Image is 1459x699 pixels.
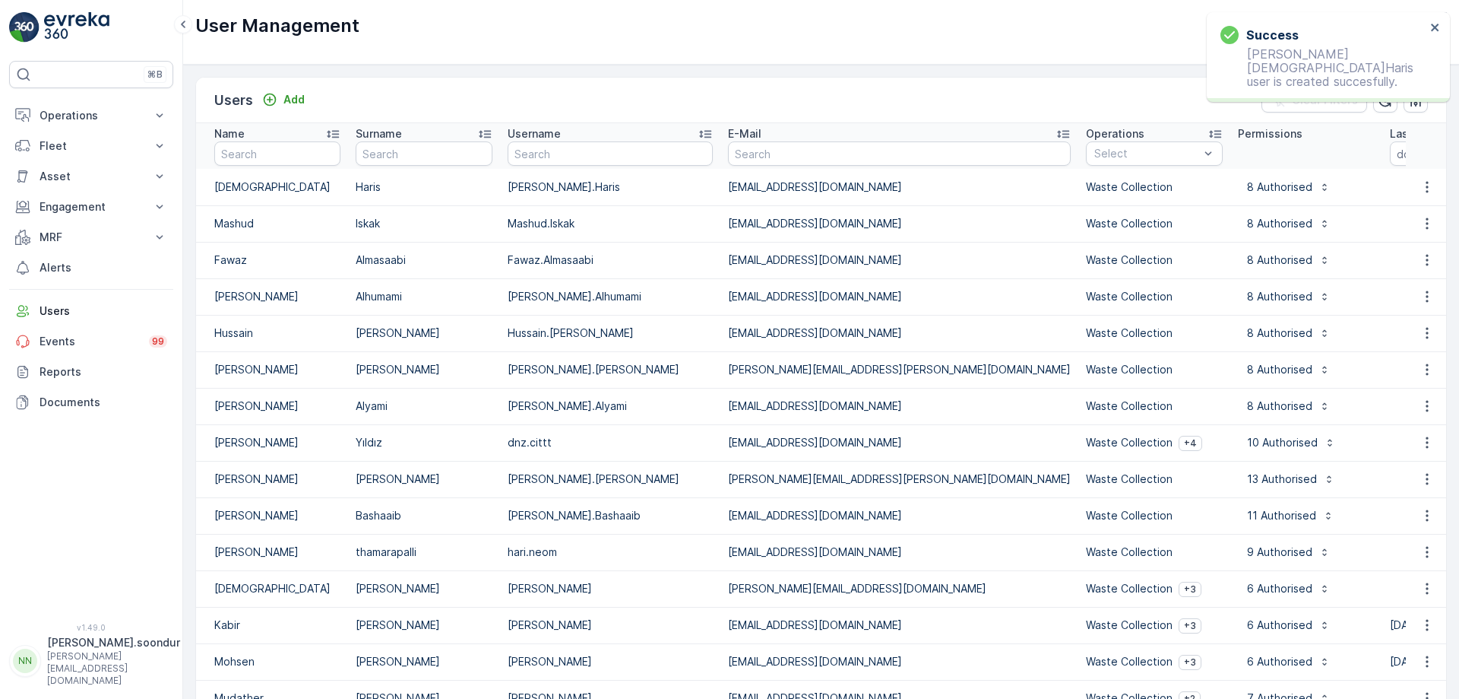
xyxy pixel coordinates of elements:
[348,388,500,424] td: Alyami
[196,351,348,388] td: [PERSON_NAME]
[720,424,1078,461] td: [EMAIL_ADDRESS][DOMAIN_NAME]
[147,68,163,81] p: ⌘B
[348,424,500,461] td: Yıldız
[1247,326,1312,341] p: 8 Authorised
[1094,146,1199,161] p: Select
[1238,175,1340,199] button: 8 Authorised
[720,351,1078,388] td: [PERSON_NAME][EMAIL_ADDRESS][PERSON_NAME][DOMAIN_NAME]
[1247,545,1312,560] p: 9 Authorised
[1238,467,1344,491] button: 13 Authorised
[1238,248,1340,272] button: 8 Authorised
[9,192,173,222] button: Engagement
[1086,545,1173,560] p: Waste Collection
[44,12,109,43] img: logo_light-DOdMpM7g.png
[214,126,245,141] p: Name
[728,141,1071,166] input: Search
[1238,126,1302,141] p: Permissions
[196,424,348,461] td: [PERSON_NAME]
[196,497,348,534] td: [PERSON_NAME]
[9,387,173,418] a: Documents
[1086,326,1173,341] p: Waste Collection
[500,242,720,278] td: Fawaz.Almasaabi
[40,334,140,349] p: Events
[256,91,311,109] button: Add
[196,205,348,242] td: Mashud
[47,635,180,650] p: [PERSON_NAME].soondur
[9,131,173,161] button: Fleet
[720,607,1078,643] td: [EMAIL_ADDRESS][DOMAIN_NAME]
[1086,581,1173,596] p: Waste Collection
[348,315,500,351] td: [PERSON_NAME]
[1184,656,1196,669] span: +3
[356,126,402,141] p: Surname
[1086,654,1173,669] p: Waste Collection
[196,607,348,643] td: Kabir
[1247,435,1318,450] p: 10 Authorised
[9,326,173,357] a: Events99
[196,242,348,278] td: Fawaz
[500,607,720,643] td: [PERSON_NAME]
[1086,508,1173,523] p: Waste Collection
[1238,540,1340,564] button: 9 Authorised
[196,278,348,315] td: [PERSON_NAME]
[500,205,720,242] td: Mashud.Iskak
[1247,289,1312,304] p: 8 Authorised
[500,315,720,351] td: Hussain.[PERSON_NAME]
[40,230,143,245] p: MRF
[196,169,348,205] td: [DEMOGRAPHIC_DATA]
[40,199,143,214] p: Engagement
[1238,394,1340,418] button: 8 Authorised
[348,169,500,205] td: Haris
[40,395,167,410] p: Documents
[13,649,37,673] div: NN
[1086,289,1173,304] p: Waste Collection
[1086,362,1173,377] p: Waste Collection
[40,364,167,380] p: Reports
[1246,26,1299,44] h3: Success
[1086,472,1173,487] p: Waste Collection
[9,12,40,43] img: logo
[720,388,1078,424] td: [EMAIL_ADDRESS][DOMAIN_NAME]
[348,643,500,680] td: [PERSON_NAME]
[9,222,173,253] button: MRF
[1086,180,1173,195] p: Waste Collection
[1238,613,1340,637] button: 6 Authorised
[1184,620,1196,632] span: +3
[500,169,720,205] td: [PERSON_NAME].Haris
[720,570,1078,607] td: [PERSON_NAME][EMAIL_ADDRESS][DOMAIN_NAME]
[9,357,173,387] a: Reports
[500,497,720,534] td: [PERSON_NAME].Bashaaib
[348,461,500,497] td: [PERSON_NAME]
[9,635,173,687] button: NN[PERSON_NAME].soondur[PERSON_NAME][EMAIL_ADDRESS][DOMAIN_NAME]
[508,126,561,141] p: Username
[348,607,500,643] td: [PERSON_NAME]
[40,303,167,319] p: Users
[500,351,720,388] td: [PERSON_NAME].[PERSON_NAME]
[720,205,1078,242] td: [EMAIL_ADDRESS][DOMAIN_NAME]
[1247,654,1312,669] p: 6 Authorised
[1238,211,1340,236] button: 8 Authorised
[1247,472,1317,487] p: 13 Authorised
[1247,362,1312,377] p: 8 Authorised
[720,278,1078,315] td: [EMAIL_ADDRESS][DOMAIN_NAME]
[152,335,164,348] p: 99
[40,108,143,123] p: Operations
[1086,399,1173,414] p: Waste Collection
[9,100,173,131] button: Operations
[283,92,305,107] p: Add
[500,570,720,607] td: [PERSON_NAME]
[196,534,348,570] td: [PERSON_NAME]
[720,242,1078,278] td: [EMAIL_ADDRESS][DOMAIN_NAME]
[1220,47,1426,88] p: [PERSON_NAME][DEMOGRAPHIC_DATA]Haris user is created succesfully.
[196,461,348,497] td: [PERSON_NAME]
[720,169,1078,205] td: [EMAIL_ADDRESS][DOMAIN_NAME]
[348,497,500,534] td: Bashaaib
[1247,399,1312,414] p: 8 Authorised
[195,14,359,38] p: User Management
[9,296,173,326] a: Users
[720,315,1078,351] td: [EMAIL_ADDRESS][DOMAIN_NAME]
[1086,618,1173,633] p: Waste Collection
[720,461,1078,497] td: [PERSON_NAME][EMAIL_ADDRESS][PERSON_NAME][DOMAIN_NAME]
[1086,253,1173,268] p: Waste Collection
[508,141,713,166] input: Search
